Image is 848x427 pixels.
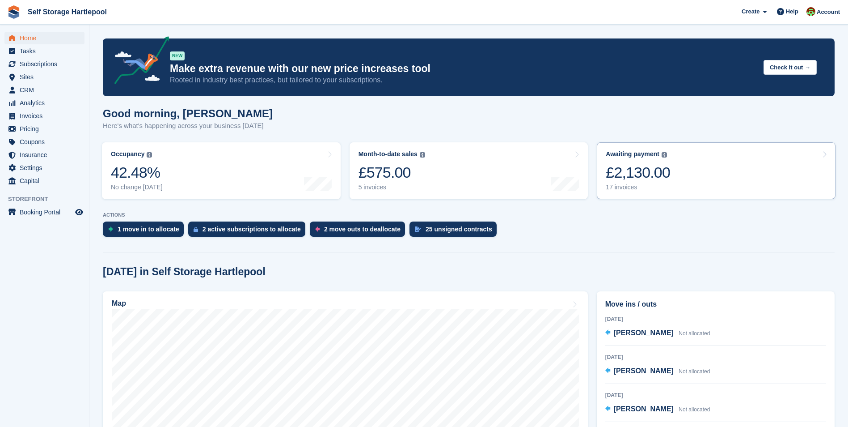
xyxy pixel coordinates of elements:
[107,36,169,87] img: price-adjustments-announcement-icon-8257ccfd72463d97f412b2fc003d46551f7dbcb40ab6d574587a9cd5c0d94...
[4,206,84,218] a: menu
[103,222,188,241] a: 1 move in to allocate
[315,226,320,232] img: move_outs_to_deallocate_icon-f764333ba52eb49d3ac5e1228854f67142a1ed5810a6f6cc68b1a99e826820c5.svg
[188,222,310,241] a: 2 active subscriptions to allocate
[597,142,835,199] a: Awaiting payment £2,130.00 17 invoices
[4,162,84,174] a: menu
[4,97,84,109] a: menu
[662,152,667,158] img: icon-info-grey-7440780725fd019a000dd9b08b2336e03edf1995a4989e88bcd33f0948082b44.svg
[409,222,501,241] a: 25 unsigned contracts
[614,329,674,337] span: [PERSON_NAME]
[4,110,84,122] a: menu
[359,184,425,191] div: 5 invoices
[103,212,835,218] p: ACTIONS
[4,175,84,187] a: menu
[20,45,73,57] span: Tasks
[324,226,401,233] div: 2 move outs to deallocate
[20,136,73,148] span: Coupons
[4,32,84,44] a: menu
[24,4,110,19] a: Self Storage Hartlepool
[111,163,163,182] div: 42.48%
[4,84,84,96] a: menu
[415,226,421,232] img: contract_signature_icon-13c848040528278c33f63329250d36e43548de30e8caae1d1a13099fd9432cc5.svg
[350,142,588,199] a: Month-to-date sales £575.00 5 invoices
[4,58,84,70] a: menu
[426,226,492,233] div: 25 unsigned contracts
[20,32,73,44] span: Home
[4,45,84,57] a: menu
[4,136,84,148] a: menu
[20,162,73,174] span: Settings
[614,367,674,375] span: [PERSON_NAME]
[170,62,756,75] p: Make extra revenue with our new price increases tool
[4,123,84,135] a: menu
[170,75,756,85] p: Rooted in industry best practices, but tailored to your subscriptions.
[606,184,670,191] div: 17 invoices
[359,163,425,182] div: £575.00
[4,71,84,83] a: menu
[20,175,73,187] span: Capital
[111,184,163,191] div: No change [DATE]
[112,299,126,307] h2: Map
[147,152,152,158] img: icon-info-grey-7440780725fd019a000dd9b08b2336e03edf1995a4989e88bcd33f0948082b44.svg
[103,266,266,278] h2: [DATE] in Self Storage Hartlepool
[20,71,73,83] span: Sites
[786,7,798,16] span: Help
[8,195,89,204] span: Storefront
[764,60,817,75] button: Check it out →
[606,163,670,182] div: £2,130.00
[310,222,409,241] a: 2 move outs to deallocate
[203,226,301,233] div: 2 active subscriptions to allocate
[605,299,826,310] h2: Move ins / outs
[170,51,185,60] div: NEW
[20,110,73,122] span: Invoices
[606,150,659,158] div: Awaiting payment
[605,353,826,361] div: [DATE]
[20,149,73,161] span: Insurance
[108,226,113,232] img: move_ins_to_allocate_icon-fdf77a2bb77ea45bf5b3d319d69a93e2d87916cf1d5bf7949dd705db3b84f3ca.svg
[605,366,710,377] a: [PERSON_NAME] Not allocated
[102,142,341,199] a: Occupancy 42.48% No change [DATE]
[20,123,73,135] span: Pricing
[806,7,815,16] img: Woods Removals
[679,406,710,413] span: Not allocated
[817,8,840,17] span: Account
[359,150,418,158] div: Month-to-date sales
[103,121,273,131] p: Here's what's happening across your business [DATE]
[20,84,73,96] span: CRM
[20,206,73,218] span: Booking Portal
[194,226,198,232] img: active_subscription_to_allocate_icon-d502201f5373d7db506a760aba3b589e785aa758c864c3986d89f69b8ff3...
[103,107,273,120] h1: Good morning, [PERSON_NAME]
[614,405,674,413] span: [PERSON_NAME]
[605,404,710,415] a: [PERSON_NAME] Not allocated
[605,315,826,323] div: [DATE]
[74,207,84,218] a: Preview store
[679,330,710,337] span: Not allocated
[20,97,73,109] span: Analytics
[4,149,84,161] a: menu
[111,150,144,158] div: Occupancy
[7,5,21,19] img: stora-icon-8386f47178a22dfd0bd8f6a31ec36ba5ce8667c1dd55bd0f319d3a0aa187defe.svg
[605,391,826,399] div: [DATE]
[20,58,73,70] span: Subscriptions
[420,152,425,158] img: icon-info-grey-7440780725fd019a000dd9b08b2336e03edf1995a4989e88bcd33f0948082b44.svg
[679,368,710,375] span: Not allocated
[118,226,179,233] div: 1 move in to allocate
[742,7,759,16] span: Create
[605,328,710,339] a: [PERSON_NAME] Not allocated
